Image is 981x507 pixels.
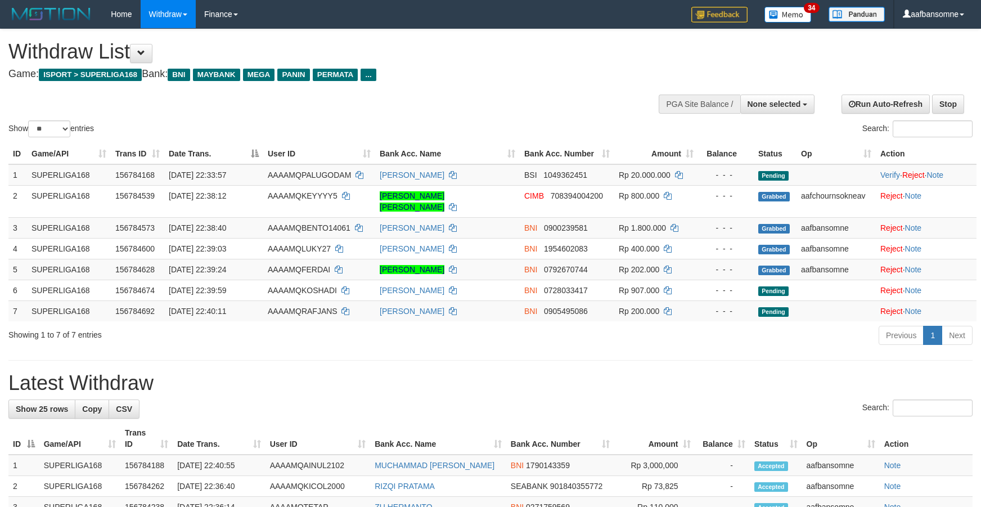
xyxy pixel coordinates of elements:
td: SUPERLIGA168 [27,300,111,321]
span: Copy 1790143359 to clipboard [526,461,570,470]
span: [DATE] 22:39:24 [169,265,226,274]
span: BNI [511,461,524,470]
a: Note [884,482,901,491]
td: - [695,476,750,497]
div: - - - [703,169,749,181]
span: 156784674 [115,286,155,295]
td: · [876,217,976,238]
span: AAAAMQFERDAI [268,265,330,274]
span: [DATE] 22:39:03 [169,244,226,253]
th: Action [880,423,973,455]
a: Reject [880,244,903,253]
span: ... [361,69,376,81]
h1: Latest Withdraw [8,372,973,394]
a: Note [905,265,922,274]
th: Trans ID: activate to sort column ascending [120,423,173,455]
img: Feedback.jpg [691,7,748,23]
td: · [876,280,976,300]
a: Note [905,191,922,200]
span: BNI [524,244,537,253]
span: ISPORT > SUPERLIGA168 [39,69,142,81]
img: MOTION_logo.png [8,6,94,23]
span: 156784692 [115,307,155,316]
a: MUCHAMMAD [PERSON_NAME] [375,461,494,470]
td: · [876,238,976,259]
a: Run Auto-Refresh [841,95,930,114]
th: Date Trans.: activate to sort column ascending [173,423,265,455]
td: Rp 73,825 [614,476,695,497]
span: Copy 0905495086 to clipboard [544,307,588,316]
a: Reject [902,171,925,180]
span: [DATE] 22:38:12 [169,191,226,200]
a: Note [884,461,901,470]
label: Search: [862,400,973,416]
td: 156784262 [120,476,173,497]
span: SEABANK [511,482,548,491]
td: 5 [8,259,27,280]
span: Rp 200.000 [619,307,659,316]
span: Show 25 rows [16,405,68,414]
a: [PERSON_NAME] [380,171,444,180]
td: SUPERLIGA168 [27,164,111,186]
h4: Game: Bank: [8,69,643,80]
td: 2 [8,476,39,497]
span: Accepted [754,461,788,471]
span: Rp 202.000 [619,265,659,274]
th: User ID: activate to sort column ascending [265,423,370,455]
span: BNI [168,69,190,81]
span: Copy 901840355772 to clipboard [550,482,602,491]
a: Show 25 rows [8,400,75,419]
span: 156784168 [115,171,155,180]
td: 4 [8,238,27,259]
span: Rp 400.000 [619,244,659,253]
td: 2 [8,185,27,217]
a: Note [905,286,922,295]
span: [DATE] 22:33:57 [169,171,226,180]
span: AAAAMQKEYYYY5 [268,191,337,200]
a: [PERSON_NAME] [380,265,444,274]
span: Copy 0900239581 to clipboard [544,223,588,232]
span: Pending [758,171,789,181]
span: AAAAMQBENTO14061 [268,223,350,232]
a: Verify [880,171,900,180]
td: aafbansomne [796,217,876,238]
span: Copy 1049362451 to clipboard [543,171,587,180]
span: Pending [758,286,789,296]
td: · · [876,164,976,186]
a: Reject [880,223,903,232]
td: [DATE] 22:40:55 [173,455,265,476]
span: PANIN [277,69,309,81]
span: MEGA [243,69,275,81]
span: Rp 800.000 [619,191,659,200]
th: Op: activate to sort column ascending [796,143,876,164]
select: Showentries [28,120,70,137]
td: 156784188 [120,455,173,476]
th: Balance: activate to sort column ascending [695,423,750,455]
span: BNI [524,265,537,274]
td: · [876,300,976,321]
td: SUPERLIGA168 [27,185,111,217]
img: panduan.png [829,7,885,22]
td: SUPERLIGA168 [27,238,111,259]
td: SUPERLIGA168 [27,259,111,280]
button: None selected [740,95,815,114]
a: [PERSON_NAME] [PERSON_NAME] [380,191,444,212]
a: CSV [109,400,139,419]
a: [PERSON_NAME] [380,244,444,253]
span: [DATE] 22:38:40 [169,223,226,232]
span: Copy 1954602083 to clipboard [544,244,588,253]
td: · [876,259,976,280]
img: Button%20Memo.svg [764,7,812,23]
label: Show entries [8,120,94,137]
div: - - - [703,285,749,296]
span: AAAAMQKOSHADI [268,286,337,295]
input: Search: [893,400,973,416]
td: 3 [8,217,27,238]
span: Rp 20.000.000 [619,171,670,180]
a: [PERSON_NAME] [380,223,444,232]
span: Grabbed [758,266,790,275]
td: [DATE] 22:36:40 [173,476,265,497]
div: PGA Site Balance / [659,95,740,114]
td: AAAAMQAINUL2102 [265,455,370,476]
a: Previous [879,326,924,345]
